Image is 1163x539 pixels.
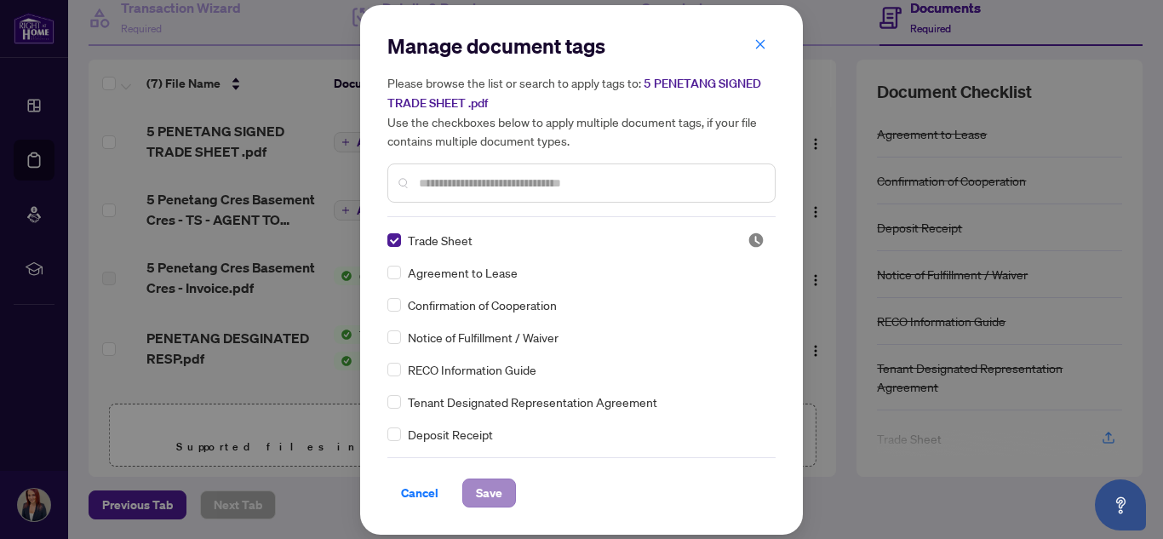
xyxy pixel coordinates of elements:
[1095,479,1146,530] button: Open asap
[408,360,536,379] span: RECO Information Guide
[387,76,761,111] span: 5 PENETANG SIGNED TRADE SHEET .pdf
[408,425,493,444] span: Deposit Receipt
[462,479,516,507] button: Save
[401,479,438,507] span: Cancel
[408,295,557,314] span: Confirmation of Cooperation
[408,328,559,347] span: Notice of Fulfillment / Waiver
[748,232,765,249] span: Pending Review
[754,38,766,50] span: close
[387,32,776,60] h2: Manage document tags
[748,232,765,249] img: status
[387,73,776,150] h5: Please browse the list or search to apply tags to: Use the checkboxes below to apply multiple doc...
[476,479,502,507] span: Save
[408,231,473,249] span: Trade Sheet
[408,393,657,411] span: Tenant Designated Representation Agreement
[387,479,452,507] button: Cancel
[408,263,518,282] span: Agreement to Lease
